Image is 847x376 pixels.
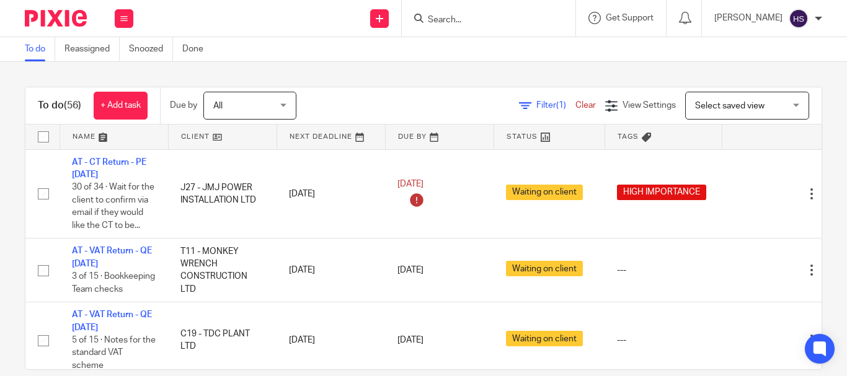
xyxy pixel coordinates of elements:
[38,99,81,112] h1: To do
[182,37,213,61] a: Done
[25,37,55,61] a: To do
[536,101,575,110] span: Filter
[427,15,538,26] input: Search
[94,92,148,120] a: + Add task
[506,185,583,200] span: Waiting on client
[714,12,783,24] p: [PERSON_NAME]
[618,133,639,140] span: Tags
[556,101,566,110] span: (1)
[25,10,87,27] img: Pixie
[397,180,423,188] span: [DATE]
[213,102,223,110] span: All
[617,264,709,276] div: ---
[397,336,423,344] span: [DATE]
[168,238,277,302] td: T11 - MONKEY WRENCH CONSTRUCTION LTD
[72,183,154,230] span: 30 of 34 · Wait for the client to confirm via email if they would like the CT to be...
[72,247,152,268] a: AT - VAT Return - QE [DATE]
[72,336,156,370] span: 5 of 15 · Notes for the standard VAT scheme
[129,37,173,61] a: Snoozed
[506,261,583,276] span: Waiting on client
[575,101,596,110] a: Clear
[606,14,654,22] span: Get Support
[277,149,385,238] td: [DATE]
[617,334,709,346] div: ---
[170,99,197,111] p: Due by
[789,9,809,28] img: svg%3E
[506,331,583,346] span: Waiting on client
[623,101,676,110] span: View Settings
[397,266,423,274] span: [DATE]
[72,310,152,331] a: AT - VAT Return - QE [DATE]
[277,238,385,302] td: [DATE]
[64,100,81,110] span: (56)
[168,149,277,238] td: J27 - JMJ POWER INSTALLATION LTD
[72,272,155,294] span: 3 of 15 · Bookkeeping Team checks
[72,158,146,179] a: AT - CT Return - PE [DATE]
[64,37,120,61] a: Reassigned
[695,102,765,110] span: Select saved view
[617,185,706,200] span: HIGH IMPORTANCE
